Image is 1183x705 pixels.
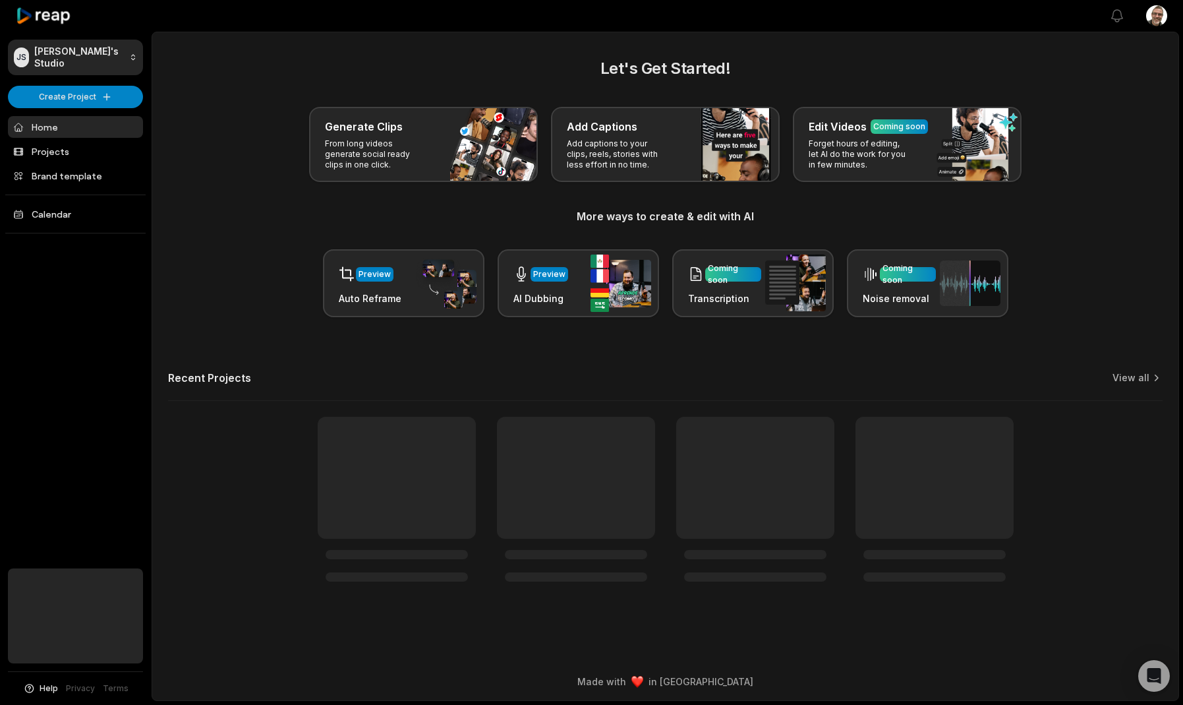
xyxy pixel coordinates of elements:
a: View all [1112,371,1149,384]
h2: Let's Get Started! [168,57,1163,80]
h3: Add Captions [567,119,637,135]
h3: Transcription [688,291,761,305]
img: ai_dubbing.png [591,255,651,312]
p: Add captions to your clips, reels, stories with less effort in no time. [567,138,669,170]
div: Preview [359,268,391,280]
p: Forget hours of editing, let AI do the work for you in few minutes. [809,138,911,170]
h3: Generate Clips [325,119,403,135]
div: Open Intercom Messenger [1138,660,1170,692]
img: heart emoji [631,676,643,688]
a: Privacy [66,683,95,694]
p: [PERSON_NAME]'s Studio [34,46,124,69]
span: Help [40,683,58,694]
h3: More ways to create & edit with AI [168,208,1163,224]
h3: Edit Videos [809,119,867,135]
div: Preview [533,268,565,280]
div: Coming soon [873,121,925,133]
button: Create Project [8,86,143,108]
p: From long videos generate social ready clips in one click. [325,138,427,170]
a: Calendar [8,203,143,225]
h3: Auto Reframe [339,291,401,305]
h2: Recent Projects [168,371,251,384]
img: auto_reframe.png [416,258,476,309]
div: Coming soon [708,262,759,286]
img: noise_removal.png [940,261,1000,306]
div: Made with in [GEOGRAPHIC_DATA] [164,675,1167,689]
a: Home [8,116,143,138]
a: Terms [103,683,129,694]
h3: AI Dubbing [513,291,568,305]
button: Help [23,683,58,694]
a: Brand template [8,165,143,187]
div: JS [14,47,29,67]
h3: Noise removal [863,291,936,305]
div: Coming soon [882,262,933,286]
img: transcription.png [765,255,826,311]
a: Projects [8,140,143,162]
